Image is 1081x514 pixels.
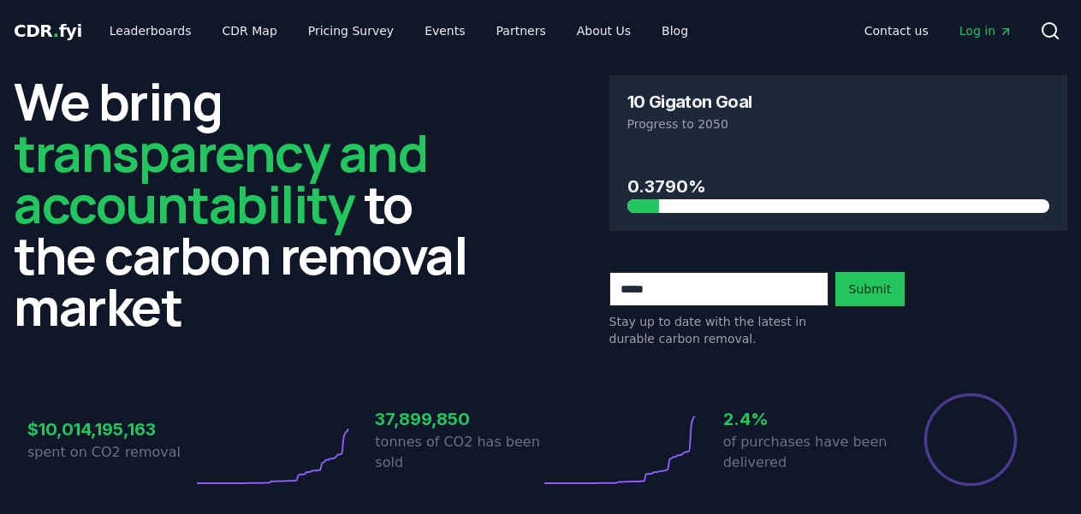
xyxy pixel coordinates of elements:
[563,15,644,46] a: About Us
[14,75,472,332] h2: We bring to the carbon removal market
[648,15,702,46] a: Blog
[835,272,906,306] button: Submit
[627,174,1050,199] h3: 0.3790%
[959,22,1013,39] span: Log in
[483,15,560,46] a: Partners
[96,15,702,46] nav: Main
[375,432,540,473] p: tonnes of CO2 has been sold
[411,15,478,46] a: Events
[14,21,82,41] span: CDR fyi
[27,442,193,463] p: spent on CO2 removal
[851,15,1026,46] nav: Main
[209,15,291,46] a: CDR Map
[627,115,1050,133] p: Progress to 2050
[723,432,888,473] p: of purchases have been delivered
[14,117,427,239] span: transparency and accountability
[723,406,888,432] h3: 2.4%
[53,21,59,41] span: .
[923,392,1019,487] div: Percentage of sales delivered
[294,15,407,46] a: Pricing Survey
[627,93,752,110] h3: 10 Gigaton Goal
[609,313,829,347] p: Stay up to date with the latest in durable carbon removal.
[14,19,82,43] a: CDR.fyi
[96,15,205,46] a: Leaderboards
[851,15,942,46] a: Contact us
[27,417,193,442] h3: $10,014,195,163
[375,406,540,432] h3: 37,899,850
[946,15,1026,46] a: Log in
